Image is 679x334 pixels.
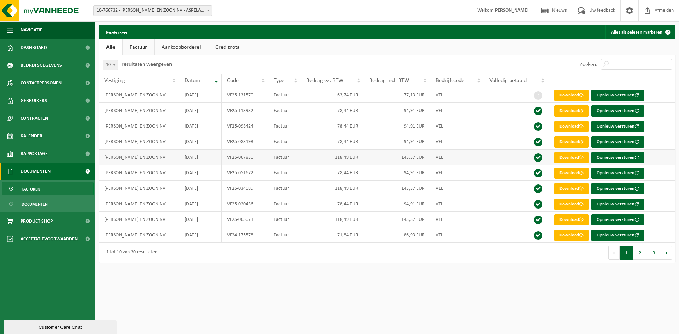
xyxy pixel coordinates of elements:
[301,212,364,227] td: 118,49 EUR
[430,103,484,118] td: VEL
[591,199,644,210] button: Opnieuw versturen
[2,182,94,195] a: Facturen
[122,61,172,67] label: resultaten weergeven
[94,6,212,16] span: 10-766732 - SOENS JOZEF EN ZOON NV - ASPELARE
[222,181,269,196] td: VF25-034689
[591,214,644,225] button: Opnieuw versturen
[179,103,222,118] td: [DATE]
[364,150,430,165] td: 143,37 EUR
[21,110,48,127] span: Contracten
[554,214,589,225] a: Download
[301,165,364,181] td: 78,44 EUR
[179,118,222,134] td: [DATE]
[301,118,364,134] td: 78,44 EUR
[268,118,301,134] td: Factuur
[268,212,301,227] td: Factuur
[591,230,644,241] button: Opnieuw versturen
[301,150,364,165] td: 118,49 EUR
[554,152,589,163] a: Download
[222,103,269,118] td: VF25-113932
[554,168,589,179] a: Download
[179,165,222,181] td: [DATE]
[268,227,301,243] td: Factuur
[21,39,47,57] span: Dashboard
[268,150,301,165] td: Factuur
[430,165,484,181] td: VEL
[21,74,62,92] span: Contactpersonen
[591,183,644,194] button: Opnieuw versturen
[268,196,301,212] td: Factuur
[430,118,484,134] td: VEL
[179,212,222,227] td: [DATE]
[268,134,301,150] td: Factuur
[268,103,301,118] td: Factuur
[21,145,48,163] span: Rapportage
[179,196,222,212] td: [DATE]
[185,78,200,83] span: Datum
[21,163,51,180] span: Documenten
[364,134,430,150] td: 94,91 EUR
[430,227,484,243] td: VEL
[591,136,644,148] button: Opnieuw versturen
[268,87,301,103] td: Factuur
[21,21,42,39] span: Navigatie
[222,134,269,150] td: VF25-083193
[179,150,222,165] td: [DATE]
[430,212,484,227] td: VEL
[99,227,179,243] td: [PERSON_NAME] EN ZOON NV
[99,103,179,118] td: [PERSON_NAME] EN ZOON NV
[608,246,620,260] button: Previous
[222,227,269,243] td: VF24-175578
[21,57,62,74] span: Bedrijfsgegevens
[2,197,94,211] a: Documenten
[99,134,179,150] td: [PERSON_NAME] EN ZOON NV
[554,121,589,132] a: Download
[364,165,430,181] td: 94,91 EUR
[104,78,125,83] span: Vestiging
[93,5,212,16] span: 10-766732 - SOENS JOZEF EN ZOON NV - ASPELARE
[620,246,633,260] button: 1
[364,118,430,134] td: 94,91 EUR
[103,246,157,259] div: 1 tot 10 van 30 resultaten
[99,196,179,212] td: [PERSON_NAME] EN ZOON NV
[430,181,484,196] td: VEL
[633,246,647,260] button: 2
[364,227,430,243] td: 86,93 EUR
[554,90,589,101] a: Download
[222,150,269,165] td: VF25-067830
[99,212,179,227] td: [PERSON_NAME] EN ZOON NV
[208,39,247,55] a: Creditnota
[268,181,301,196] td: Factuur
[369,78,409,83] span: Bedrag incl. BTW
[591,121,644,132] button: Opnieuw versturen
[489,78,527,83] span: Volledig betaald
[222,196,269,212] td: VF25-020436
[123,39,154,55] a: Factuur
[554,183,589,194] a: Download
[179,227,222,243] td: [DATE]
[222,118,269,134] td: VF25-098424
[580,62,597,68] label: Zoeken:
[436,78,464,83] span: Bedrijfscode
[591,105,644,117] button: Opnieuw versturen
[364,103,430,118] td: 94,91 EUR
[103,60,118,70] span: 10
[222,212,269,227] td: VF25-005071
[21,92,47,110] span: Gebruikers
[591,90,644,101] button: Opnieuw versturen
[99,150,179,165] td: [PERSON_NAME] EN ZOON NV
[364,196,430,212] td: 94,91 EUR
[222,165,269,181] td: VF25-051672
[301,181,364,196] td: 118,49 EUR
[661,246,672,260] button: Next
[554,105,589,117] a: Download
[21,212,53,230] span: Product Shop
[99,165,179,181] td: [PERSON_NAME] EN ZOON NV
[301,134,364,150] td: 78,44 EUR
[430,134,484,150] td: VEL
[554,199,589,210] a: Download
[99,181,179,196] td: [PERSON_NAME] EN ZOON NV
[591,152,644,163] button: Opnieuw versturen
[430,196,484,212] td: VEL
